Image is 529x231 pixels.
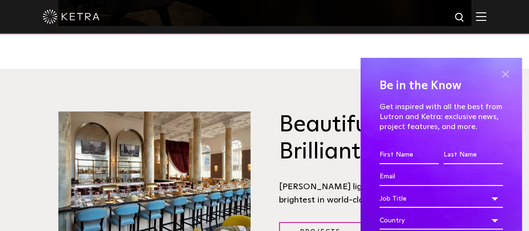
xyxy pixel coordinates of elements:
p: Get inspired with all the best from Lutron and Ketra: exclusive news, project features, and more. [380,102,503,131]
input: First Name [380,146,439,164]
img: search icon [454,12,466,24]
div: Job Title [380,190,503,208]
h3: Beautiful Spaces, Brilliantly Lit [279,111,471,166]
img: ketra-logo-2019-white [43,9,100,24]
input: Email [380,168,503,186]
input: Last Name [444,146,503,164]
img: Hamburger%20Nav.svg [476,12,486,21]
div: Country [380,212,503,230]
h4: Be in the Know [380,77,503,95]
div: [PERSON_NAME] light illuminates the best and brightest in world-class creations. [279,180,471,207]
